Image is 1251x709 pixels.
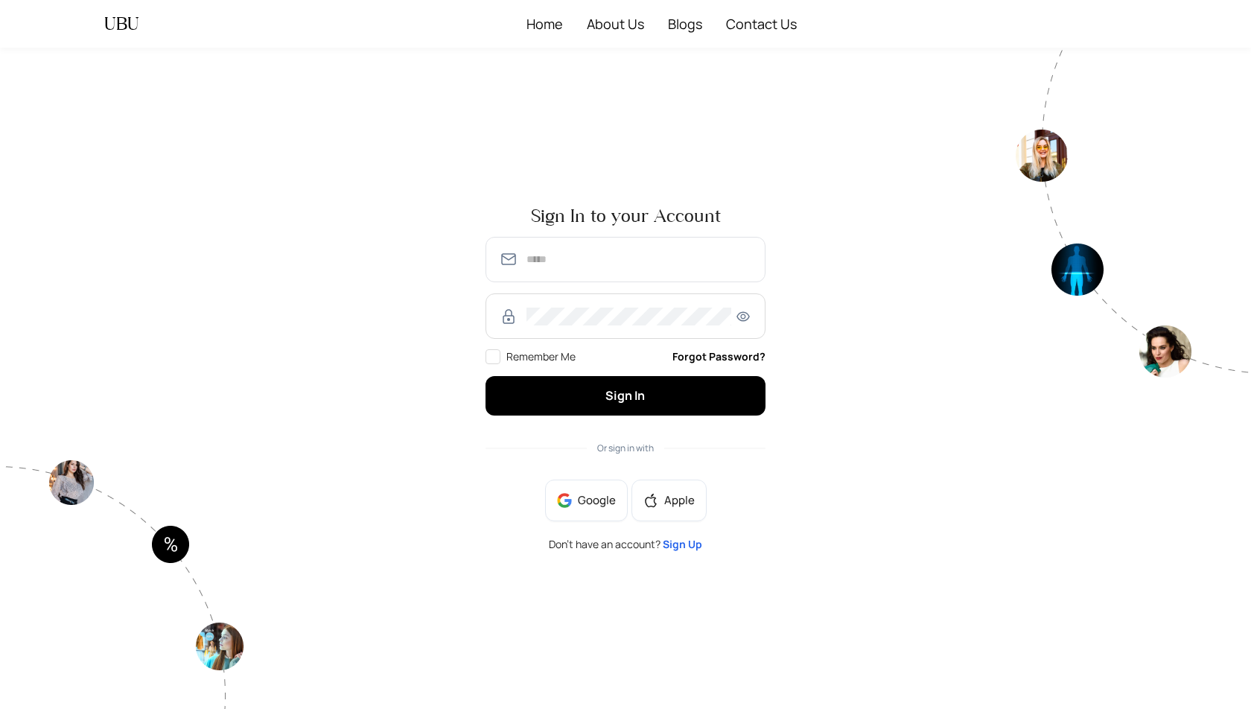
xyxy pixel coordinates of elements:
[578,492,616,509] span: Google
[506,349,576,363] span: Remember Me
[500,250,518,268] img: SmmOVPU3il4LzjOz1YszJ8A9TzvK+6qU9RAAAAAElFTkSuQmCC
[557,493,572,508] img: google-BnAmSPDJ.png
[664,492,695,509] span: Apple
[1016,48,1251,378] img: authpagecirlce2-Tt0rwQ38.png
[663,537,702,551] a: Sign Up
[643,493,658,508] span: apple
[631,480,707,521] button: appleApple
[486,376,765,416] button: Sign In
[545,480,628,521] button: Google
[549,539,702,550] span: Don’t have an account?
[500,308,518,325] img: RzWbU6KsXbv8M5bTtlu7p38kHlzSfb4MlcTUAAAAASUVORK5CYII=
[734,310,752,323] span: eye
[597,442,654,454] span: Or sign in with
[486,207,765,225] span: Sign In to your Account
[672,349,765,365] a: Forgot Password?
[605,387,645,404] span: Sign In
